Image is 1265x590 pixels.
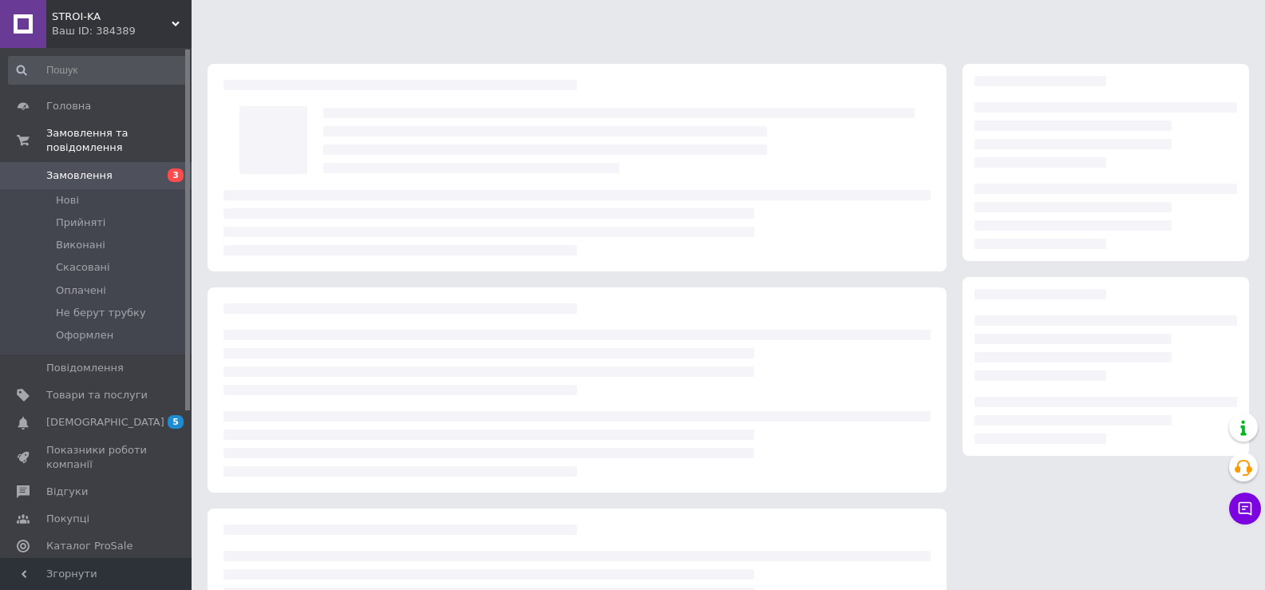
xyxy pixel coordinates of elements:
[46,99,91,113] span: Головна
[56,216,105,230] span: Прийняті
[46,539,132,553] span: Каталог ProSale
[168,168,184,182] span: 3
[46,415,164,430] span: [DEMOGRAPHIC_DATA]
[8,56,188,85] input: Пошук
[52,10,172,24] span: STROI-KA
[46,388,148,402] span: Товари та послуги
[46,512,89,526] span: Покупці
[56,283,106,298] span: Оплачені
[46,361,124,375] span: Повідомлення
[56,306,146,320] span: Не берут трубку
[168,415,184,429] span: 5
[46,443,148,472] span: Показники роботи компанії
[56,328,113,343] span: Оформлен
[46,485,88,499] span: Відгуки
[46,126,192,155] span: Замовлення та повідомлення
[56,193,79,208] span: Нові
[52,24,192,38] div: Ваш ID: 384389
[56,238,105,252] span: Виконані
[46,168,113,183] span: Замовлення
[56,260,110,275] span: Скасовані
[1229,493,1261,525] button: Чат з покупцем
